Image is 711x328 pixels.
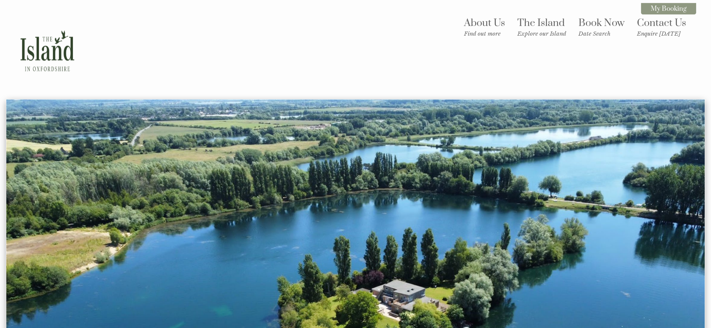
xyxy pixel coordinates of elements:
small: Enquire [DATE] [637,30,686,37]
a: The IslandExplore our Island [517,17,566,37]
small: Explore our Island [517,30,566,37]
a: Contact UsEnquire [DATE] [637,17,686,37]
a: About UsFind out more [464,17,505,37]
small: Date Search [578,30,625,37]
a: My Booking [641,3,696,14]
small: Find out more [464,30,505,37]
a: Book NowDate Search [578,17,625,37]
img: The Island in Oxfordshire [10,14,84,88]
